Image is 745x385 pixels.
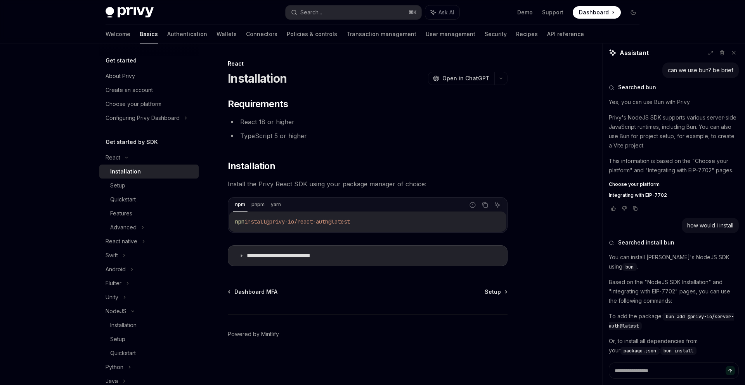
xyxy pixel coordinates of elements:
[167,25,207,43] a: Authentication
[609,156,739,175] p: This information is based on the "Choose your platform" and "Integrating with EIP-7702" pages.
[620,48,649,57] span: Assistant
[110,209,132,218] div: Features
[516,25,538,43] a: Recipes
[609,361,664,368] span: NodeJS SDK Installation
[228,71,287,85] h1: Installation
[99,332,199,346] a: Setup
[110,195,136,204] div: Quickstart
[99,69,199,83] a: About Privy
[99,83,199,97] a: Create an account
[609,336,739,355] p: Or, to install all dependencies from your :
[110,223,137,232] div: Advanced
[542,9,563,16] a: Support
[99,206,199,220] a: Features
[286,5,421,19] button: Search...⌘K
[609,181,739,187] a: Choose your platform
[99,192,199,206] a: Quickstart
[442,75,490,82] span: Open in ChatGPT
[106,293,118,302] div: Unity
[244,218,266,225] span: install
[228,330,279,338] a: Powered by Mintlify
[668,66,733,74] div: can we use bun? be brief
[266,218,350,225] span: @privy-io/react-auth@latest
[140,25,158,43] a: Basics
[235,218,244,225] span: npm
[106,251,118,260] div: Swift
[618,239,674,246] span: Searched install bun
[106,153,120,162] div: React
[228,179,508,189] span: Install the Privy React SDK using your package manager of choice:
[106,307,126,316] div: NodeJS
[609,314,734,329] span: bun add @privy-io/server-auth@latest
[726,366,735,375] button: Send message
[217,25,237,43] a: Wallets
[106,362,123,372] div: Python
[573,6,621,19] a: Dashboard
[106,7,154,18] img: dark logo
[106,265,126,274] div: Android
[106,137,158,147] h5: Get started by SDK
[409,9,417,16] span: ⌘ K
[229,288,277,296] a: Dashboard MFA
[99,346,199,360] a: Quickstart
[106,279,121,288] div: Flutter
[609,192,667,198] span: Integrating with EIP-7702
[347,25,416,43] a: Transaction management
[99,179,199,192] a: Setup
[106,85,153,95] div: Create an account
[609,181,660,187] span: Choose your platform
[287,25,337,43] a: Policies & controls
[228,160,275,172] span: Installation
[609,239,739,246] button: Searched install bun
[485,288,507,296] a: Setup
[624,348,656,354] span: package.json
[627,6,639,19] button: Toggle dark mode
[228,116,508,127] li: React 18 or higher
[547,25,584,43] a: API reference
[246,25,277,43] a: Connectors
[492,200,502,210] button: Ask AI
[99,97,199,111] a: Choose your platform
[106,113,180,123] div: Configuring Privy Dashboard
[480,200,490,210] button: Copy the contents from the code block
[233,200,248,209] div: npm
[664,348,693,354] span: bun install
[426,25,475,43] a: User management
[517,9,533,16] a: Demo
[428,72,494,85] button: Open in ChatGPT
[110,349,136,358] div: Quickstart
[579,9,609,16] span: Dashboard
[110,321,137,330] div: Installation
[99,318,199,332] a: Installation
[106,56,137,65] h5: Get started
[425,5,459,19] button: Ask AI
[609,97,739,107] p: Yes, you can use Bun with Privy.
[106,25,130,43] a: Welcome
[609,192,739,198] a: Integrating with EIP-7702
[625,264,634,270] span: bun
[269,200,283,209] div: yarn
[99,165,199,179] a: Installation
[228,60,508,68] div: React
[300,8,322,17] div: Search...
[485,25,507,43] a: Security
[110,167,141,176] div: Installation
[468,200,478,210] button: Report incorrect code
[618,83,656,91] span: Searched bun
[234,288,277,296] span: Dashboard MFA
[106,71,135,81] div: About Privy
[609,83,739,91] button: Searched bun
[687,222,733,229] div: how would i install
[485,288,501,296] span: Setup
[106,99,161,109] div: Choose your platform
[609,312,739,330] p: To add the package:
[228,98,288,110] span: Requirements
[609,253,739,271] p: You can install [PERSON_NAME]'s NodeJS SDK using .
[228,130,508,141] li: TypeScript 5 or higher
[106,237,137,246] div: React native
[609,113,739,150] p: Privy's NodeJS SDK supports various server-side JavaScript runtimes, including Bun. You can also ...
[249,200,267,209] div: pnpm
[609,277,739,305] p: Based on the "NodeJS SDK Installation" and "Integrating with EIP-7702" pages, you can use the fol...
[609,361,739,368] a: NodeJS SDK Installation
[110,335,125,344] div: Setup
